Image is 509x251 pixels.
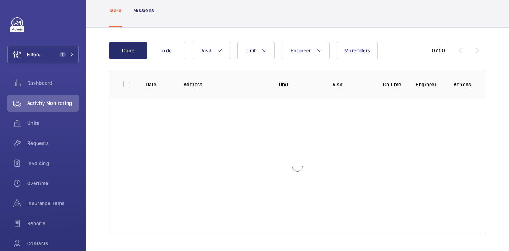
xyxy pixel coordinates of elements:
button: More filters [337,42,378,59]
span: Overtime [27,180,79,187]
button: Filters1 [7,46,79,63]
button: Engineer [282,42,330,59]
p: Address [184,81,267,88]
span: Filters [27,51,40,58]
p: Date [146,81,172,88]
p: Actions [454,81,471,88]
span: Dashboard [27,79,79,87]
button: To do [147,42,185,59]
button: Visit [193,42,230,59]
span: Units [27,120,79,127]
span: Visit [202,48,211,53]
span: Invoicing [27,160,79,167]
span: Unit [246,48,256,53]
span: Engineer [291,48,311,53]
span: Reports [27,220,79,227]
p: Unit [279,81,321,88]
span: Contacts [27,240,79,247]
span: 1 [60,52,66,57]
span: Requests [27,140,79,147]
p: Visit [333,81,369,88]
span: More filters [344,48,370,53]
div: 0 of 0 [432,47,445,54]
p: Tasks [109,7,122,14]
button: Done [109,42,147,59]
p: Missions [133,7,154,14]
span: Insurance items [27,200,79,207]
button: Unit [237,42,275,59]
p: On time [380,81,404,88]
span: Activity Monitoring [27,100,79,107]
p: Engineer [416,81,442,88]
